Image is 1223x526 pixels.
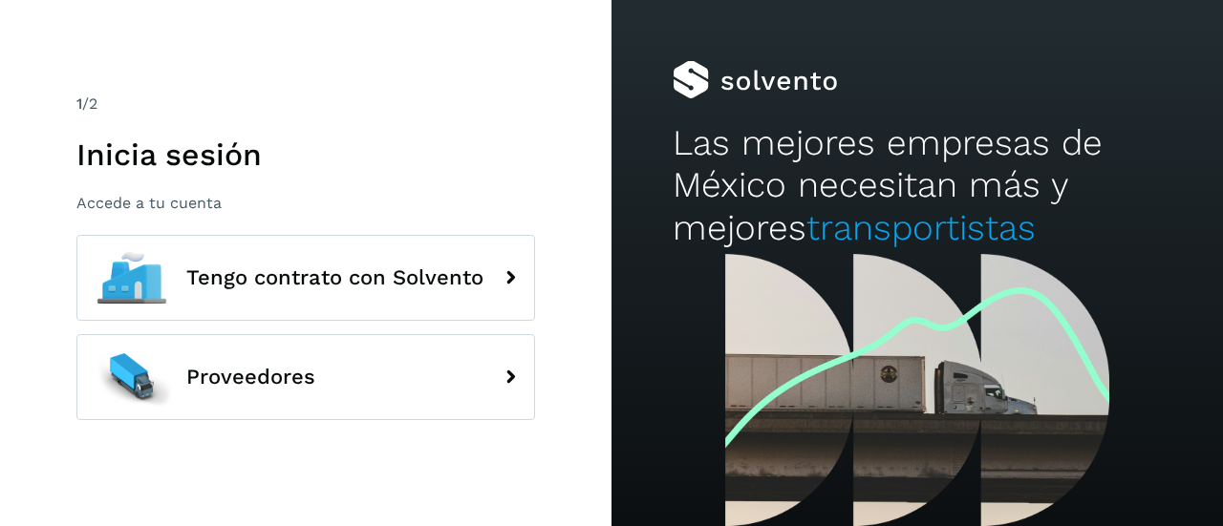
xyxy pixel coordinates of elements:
span: transportistas [806,207,1036,248]
p: Accede a tu cuenta [76,194,535,212]
span: Tengo contrato con Solvento [186,266,483,289]
div: /2 [76,93,535,116]
span: 1 [76,95,82,113]
button: Tengo contrato con Solvento [76,235,535,321]
h1: Inicia sesión [76,137,535,173]
h2: Las mejores empresas de México necesitan más y mejores [673,122,1162,249]
span: Proveedores [186,366,315,389]
button: Proveedores [76,334,535,420]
